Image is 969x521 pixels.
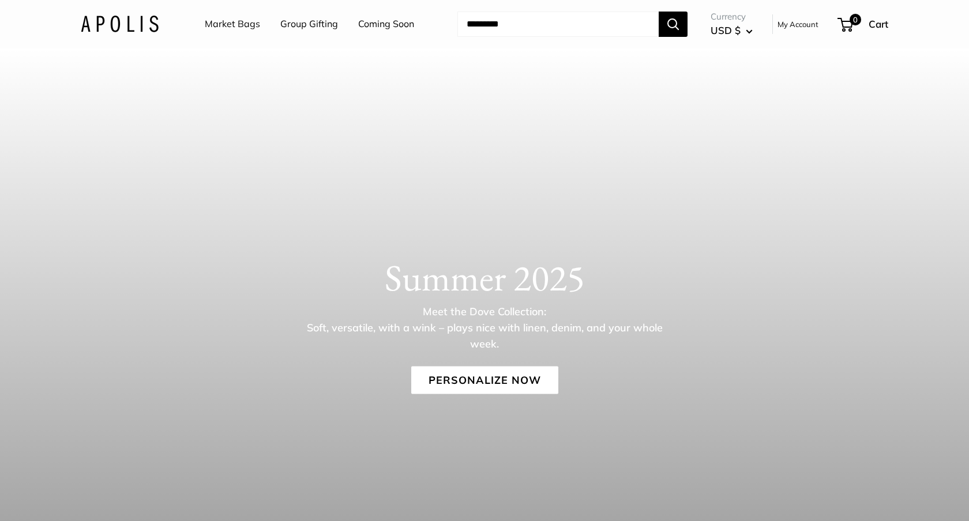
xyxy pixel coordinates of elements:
[711,21,753,40] button: USD $
[869,18,888,30] span: Cart
[81,256,888,300] h1: Summer 2025
[839,15,888,33] a: 0 Cart
[711,9,753,25] span: Currency
[358,16,414,33] a: Coming Soon
[850,14,861,25] span: 0
[711,24,741,36] span: USD $
[457,12,659,37] input: Search...
[659,12,688,37] button: Search
[297,304,672,352] p: Meet the Dove Collection: Soft, versatile, with a wink – plays nice with linen, denim, and your w...
[778,17,818,31] a: My Account
[81,16,159,32] img: Apolis
[280,16,338,33] a: Group Gifting
[411,367,558,394] a: Personalize Now
[205,16,260,33] a: Market Bags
